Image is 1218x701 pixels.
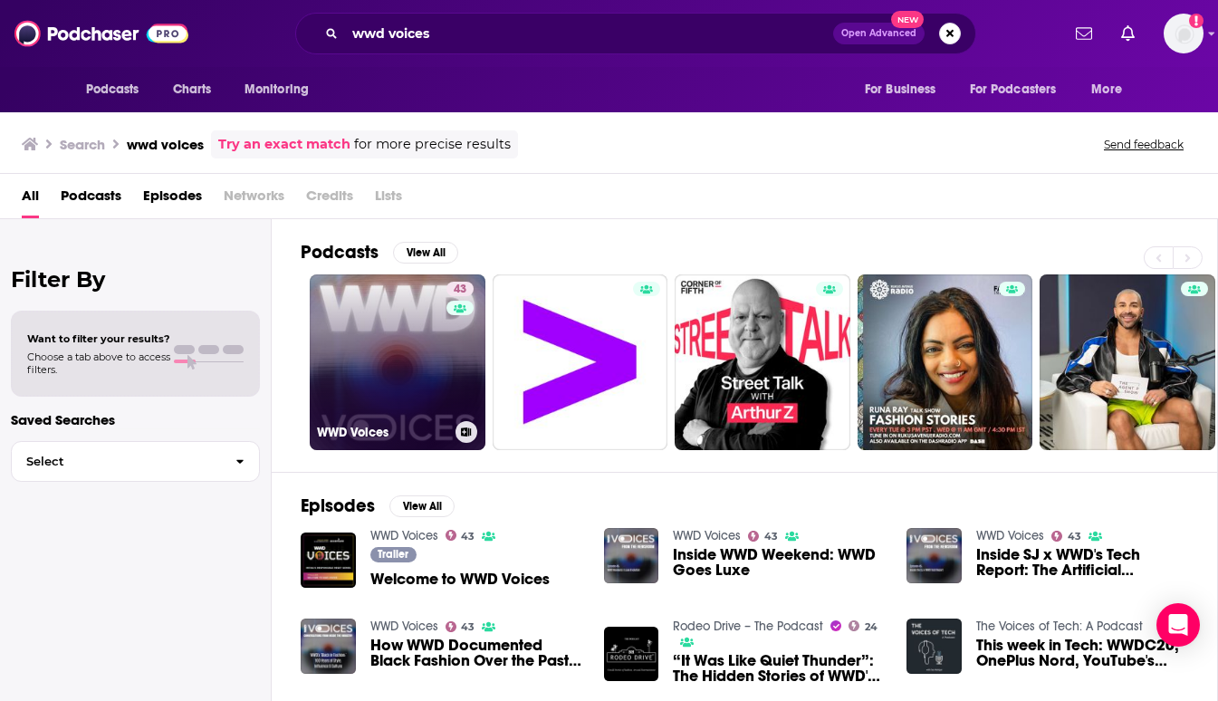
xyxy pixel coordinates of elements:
p: Saved Searches [11,411,260,428]
a: Welcome to WWD Voices [370,571,550,587]
img: Inside WWD Weekend: WWD Goes Luxe [604,528,659,583]
h3: wwd voices [127,136,204,153]
span: 43 [1068,533,1081,541]
img: Inside SJ x WWD's Tech Report: The Artificial Intelligence Issue [906,528,962,583]
button: open menu [958,72,1083,107]
span: New [891,11,924,28]
button: Show profile menu [1164,14,1204,53]
img: Podchaser - Follow, Share and Rate Podcasts [14,16,188,51]
a: Show notifications dropdown [1114,18,1142,49]
button: open menu [852,72,959,107]
a: 24 [849,620,878,631]
a: Try an exact match [218,134,350,155]
a: 43 [446,282,474,296]
a: PodcastsView All [301,241,458,264]
span: Charts [173,77,212,102]
a: WWD Voices [370,619,438,634]
button: Open AdvancedNew [833,23,925,44]
span: Choose a tab above to access filters. [27,350,170,376]
a: WWD Voices [370,528,438,543]
a: 43 [446,621,475,632]
a: How WWD Documented Black Fashion Over the Past 100 Years with 'Black in Fashion' Book [370,638,582,668]
img: Welcome to WWD Voices [301,533,356,588]
button: View All [393,242,458,264]
span: Lists [375,181,402,218]
div: Search podcasts, credits, & more... [295,13,976,54]
h3: WWD Voices [317,425,448,440]
span: 43 [454,281,466,299]
span: More [1091,77,1122,102]
a: Charts [161,72,223,107]
a: This week in Tech: WWDC20, OnePlus Nord, YouTube's TikTok rival? and a lot more! [976,638,1188,668]
a: 43 [748,531,778,542]
img: How WWD Documented Black Fashion Over the Past 100 Years with 'Black in Fashion' Book [301,619,356,674]
button: open menu [73,72,163,107]
h2: Filter By [11,266,260,293]
span: Monitoring [245,77,309,102]
button: Send feedback [1098,137,1189,152]
span: Logged in as autumncomm [1164,14,1204,53]
div: Open Intercom Messenger [1156,603,1200,647]
h2: Episodes [301,495,375,517]
a: Inside WWD Weekend: WWD Goes Luxe [673,547,885,578]
a: The Voices of Tech: A Podcast [976,619,1143,634]
a: Episodes [143,181,202,218]
span: 43 [461,623,475,631]
a: “It Was Like Quiet Thunder”: The Hidden Stories of WWD's BLACK IN FASHION [673,653,885,684]
img: “It Was Like Quiet Thunder”: The Hidden Stories of WWD's BLACK IN FASHION [604,627,659,682]
button: View All [389,495,455,517]
span: Credits [306,181,353,218]
a: 43 [446,530,475,541]
a: 43 [1051,531,1081,542]
button: Select [11,441,260,482]
a: All [22,181,39,218]
span: Want to filter your results? [27,332,170,345]
img: This week in Tech: WWDC20, OnePlus Nord, YouTube's TikTok rival? and a lot more! [906,619,962,674]
a: Podcasts [61,181,121,218]
img: User Profile [1164,14,1204,53]
a: WWD Voices [976,528,1044,543]
span: Networks [224,181,284,218]
a: WWD Voices [673,528,741,543]
a: 43WWD Voices [310,274,485,450]
span: 24 [865,623,878,631]
span: Select [12,456,221,467]
a: Rodeo Drive – The Podcast [673,619,823,634]
span: For Business [865,77,936,102]
button: open menu [232,72,332,107]
button: open menu [1079,72,1145,107]
span: 43 [764,533,778,541]
a: Inside SJ x WWD's Tech Report: The Artificial Intelligence Issue [976,547,1188,578]
input: Search podcasts, credits, & more... [345,19,833,48]
span: Open Advanced [841,29,916,38]
span: For Podcasters [970,77,1057,102]
svg: Add a profile image [1189,14,1204,28]
a: EpisodesView All [301,495,455,517]
a: Show notifications dropdown [1069,18,1099,49]
span: 43 [461,533,475,541]
h2: Podcasts [301,241,379,264]
span: Podcasts [86,77,139,102]
span: Trailer [378,549,408,560]
span: for more precise results [354,134,511,155]
h3: Search [60,136,105,153]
